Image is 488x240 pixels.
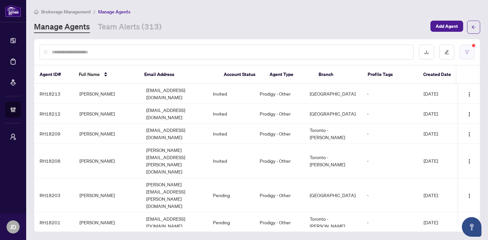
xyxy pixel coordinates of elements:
[141,104,208,124] td: [EMAIL_ADDRESS][DOMAIN_NAME]
[79,71,100,78] span: Full Name
[418,104,458,124] td: [DATE]
[208,212,254,232] td: Pending
[305,144,362,178] td: Toronto - [PERSON_NAME]
[208,84,254,104] td: Invited
[98,21,162,33] a: Team Alerts (313)
[362,104,418,124] td: -
[139,65,218,84] th: Email Address
[464,108,475,119] button: Logo
[305,124,362,144] td: Toronto - [PERSON_NAME]
[439,45,454,60] button: edit
[141,144,208,178] td: [PERSON_NAME][EMAIL_ADDRESS][PERSON_NAME][DOMAIN_NAME]
[467,112,472,117] img: Logo
[141,178,208,212] td: [PERSON_NAME][EMAIL_ADDRESS][PERSON_NAME][DOMAIN_NAME]
[305,84,362,104] td: [GEOGRAPHIC_DATA]
[98,9,131,15] span: Manage Agents
[464,88,475,99] button: Logo
[218,65,264,84] th: Account Status
[436,21,458,31] span: Add Agent
[34,212,74,232] td: RH18201
[141,84,208,104] td: [EMAIL_ADDRESS][DOMAIN_NAME]
[74,65,139,84] th: Full Name
[34,65,74,84] th: Agent ID#
[460,45,475,60] button: filter
[141,124,208,144] td: [EMAIL_ADDRESS][DOMAIN_NAME]
[34,84,74,104] td: RH18213
[418,65,457,84] th: Created Date
[34,9,39,14] span: home
[467,159,472,164] img: Logo
[362,212,418,232] td: -
[305,104,362,124] td: [GEOGRAPHIC_DATA]
[34,124,74,144] td: RH18209
[34,104,74,124] td: RH18212
[254,144,305,178] td: Prodigy - Other
[464,190,475,200] button: Logo
[465,50,469,54] span: filter
[74,212,141,232] td: [PERSON_NAME]
[10,222,16,231] span: JD
[74,124,141,144] td: [PERSON_NAME]
[208,104,254,124] td: Invited
[467,92,472,97] img: Logo
[41,9,91,15] span: Brokerage Management
[418,84,458,104] td: [DATE]
[5,5,21,17] img: logo
[74,144,141,178] td: [PERSON_NAME]
[208,144,254,178] td: Invited
[419,45,434,60] button: download
[313,65,362,84] th: Branch
[424,50,429,54] span: download
[254,104,305,124] td: Prodigy - Other
[362,144,418,178] td: -
[462,217,481,237] button: Open asap
[418,124,458,144] td: [DATE]
[362,178,418,212] td: -
[254,212,305,232] td: Prodigy - Other
[34,178,74,212] td: RH18203
[254,178,305,212] td: Prodigy - Other
[264,65,313,84] th: Agent Type
[362,65,418,84] th: Profile Tags
[362,124,418,144] td: -
[444,50,449,54] span: edit
[10,134,16,140] span: user-switch
[362,84,418,104] td: -
[74,178,141,212] td: [PERSON_NAME]
[254,124,305,144] td: Prodigy - Other
[464,156,475,166] button: Logo
[208,178,254,212] td: Pending
[430,21,463,32] button: Add Agent
[418,144,458,178] td: [DATE]
[418,212,458,232] td: [DATE]
[74,84,141,104] td: [PERSON_NAME]
[467,132,472,137] img: Logo
[34,21,90,33] a: Manage Agents
[34,144,74,178] td: RH18208
[467,193,472,198] img: Logo
[94,8,96,15] li: /
[305,178,362,212] td: [GEOGRAPHIC_DATA]
[471,25,476,29] span: arrow-left
[418,178,458,212] td: [DATE]
[305,212,362,232] td: Toronto - [PERSON_NAME]
[254,84,305,104] td: Prodigy - Other
[141,212,208,232] td: [EMAIL_ADDRESS][DOMAIN_NAME]
[464,128,475,139] button: Logo
[74,104,141,124] td: [PERSON_NAME]
[208,124,254,144] td: Invited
